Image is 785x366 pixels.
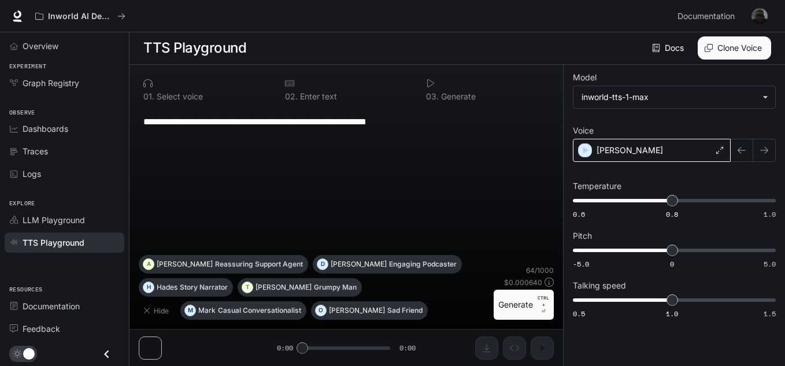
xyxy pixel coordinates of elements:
[748,5,771,28] button: User avatar
[538,294,549,315] p: ⏎
[143,255,154,273] div: A
[573,259,589,269] span: -5.0
[238,278,362,297] button: T[PERSON_NAME]Grumpy Man
[139,255,308,273] button: A[PERSON_NAME]Reassuring Support Agent
[198,307,216,314] p: Mark
[573,86,775,108] div: inworld-tts-1-max
[180,301,306,320] button: MMarkCasual Conversationalist
[5,36,124,56] a: Overview
[139,278,233,297] button: HHadesStory Narrator
[573,73,597,82] p: Model
[5,210,124,230] a: LLM Playground
[538,294,549,308] p: CTRL +
[677,9,735,24] span: Documentation
[650,36,688,60] a: Docs
[387,307,423,314] p: Sad Friend
[218,307,301,314] p: Casual Conversationalist
[23,214,85,226] span: LLM Playground
[764,209,776,219] span: 1.0
[23,300,80,312] span: Documentation
[314,284,357,291] p: Grumpy Man
[666,209,678,219] span: 0.8
[5,119,124,139] a: Dashboards
[5,296,124,316] a: Documentation
[30,5,131,28] button: All workspaces
[23,77,79,89] span: Graph Registry
[23,123,68,135] span: Dashboards
[311,301,428,320] button: O[PERSON_NAME]Sad Friend
[23,347,35,360] span: Dark mode toggle
[573,232,592,240] p: Pitch
[23,145,48,157] span: Traces
[143,278,154,297] div: H
[285,93,298,101] p: 0 2 .
[673,5,743,28] a: Documentation
[139,301,176,320] button: Hide
[5,319,124,339] a: Feedback
[573,282,626,290] p: Talking speed
[23,168,41,180] span: Logs
[329,307,385,314] p: [PERSON_NAME]
[48,12,113,21] p: Inworld AI Demos
[439,93,476,101] p: Generate
[154,93,203,101] p: Select voice
[5,141,124,161] a: Traces
[426,93,439,101] p: 0 3 .
[185,301,195,320] div: M
[573,127,594,135] p: Voice
[23,323,60,335] span: Feedback
[666,309,678,319] span: 1.0
[698,36,771,60] button: Clone Voice
[331,261,387,268] p: [PERSON_NAME]
[317,255,328,273] div: D
[670,259,674,269] span: 0
[157,284,177,291] p: Hades
[215,261,303,268] p: Reassuring Support Agent
[5,164,124,184] a: Logs
[143,36,246,60] h1: TTS Playground
[389,261,457,268] p: Engaging Podcaster
[573,209,585,219] span: 0.6
[573,309,585,319] span: 0.5
[751,8,768,24] img: User avatar
[157,261,213,268] p: [PERSON_NAME]
[5,73,124,93] a: Graph Registry
[764,259,776,269] span: 5.0
[94,342,120,366] button: Close drawer
[582,91,757,103] div: inworld-tts-1-max
[573,182,621,190] p: Temperature
[5,232,124,253] a: TTS Playground
[494,290,554,320] button: GenerateCTRL +⏎
[313,255,462,273] button: D[PERSON_NAME]Engaging Podcaster
[23,236,84,249] span: TTS Playground
[180,284,228,291] p: Story Narrator
[597,145,663,156] p: [PERSON_NAME]
[242,278,253,297] div: T
[764,309,776,319] span: 1.5
[23,40,58,52] span: Overview
[298,93,337,101] p: Enter text
[256,284,312,291] p: [PERSON_NAME]
[143,93,154,101] p: 0 1 .
[316,301,326,320] div: O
